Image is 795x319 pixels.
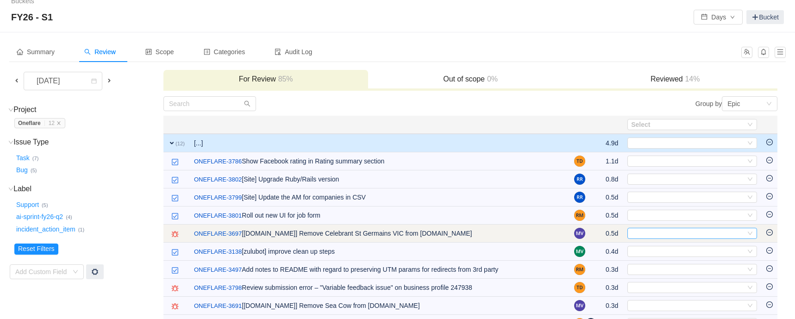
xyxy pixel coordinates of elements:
img: RR [574,192,585,203]
td: Roll out new UI for job form [189,206,570,225]
button: ai-sprint-fy26-q2 [14,210,66,225]
a: ONEFLARE-3799 [194,193,242,202]
i: icon: minus-circle [766,175,773,181]
i: icon: search [84,49,91,55]
span: FY26 - S1 [11,10,58,25]
img: RM [574,210,585,221]
i: icon: minus-circle [766,211,773,218]
span: expand [168,139,175,147]
td: Add notes to README with regard to preserving UTM params for redirects from 3rd party [189,261,570,279]
i: icon: audit [275,49,281,55]
h3: Out of scope [373,75,568,84]
span: 85% [276,75,293,83]
i: icon: down [747,267,753,273]
button: Reset Filters [14,244,58,255]
i: icon: down [8,140,13,145]
i: icon: down [747,231,753,237]
button: icon: bell [758,47,769,58]
img: 10318 [171,158,179,166]
i: icon: minus-circle [766,157,773,163]
img: TD [574,282,585,293]
small: (1) [78,227,85,232]
div: Add Custom Field [15,267,68,276]
i: icon: control [145,49,152,55]
h3: For Review [168,75,363,84]
i: icon: down [747,194,753,201]
a: ONEFLARE-3697 [194,229,242,238]
small: (7) [32,156,39,161]
button: Task [14,150,32,165]
i: icon: down [747,122,753,128]
img: MV [574,300,585,311]
td: 1.1d [601,152,623,170]
i: icon: down [747,176,753,183]
i: icon: down [747,303,753,309]
a: ONEFLARE-3691 [194,301,242,311]
i: icon: minus-circle [766,229,773,236]
img: 10303 [171,231,179,238]
a: ONEFLARE-3786 [194,157,242,166]
td: 0.3d [601,279,623,297]
img: MV [574,246,585,257]
span: Review [84,48,116,56]
td: 0.5d [601,225,623,243]
td: [[DOMAIN_NAME]] Remove Celebrant St Germains VIC from [DOMAIN_NAME] [189,225,570,243]
i: icon: down [747,213,753,219]
td: [Site] Upgrade Ruby/Rails version [189,170,570,188]
a: ONEFLARE-3801 [194,211,242,220]
td: 0.5d [601,188,623,206]
span: Scope [145,48,174,56]
h3: Label [14,184,163,194]
img: MV [574,228,585,239]
td: [...] [189,134,570,152]
h3: Project [14,105,163,114]
td: [[DOMAIN_NAME]] Remove Sea Cow from [DOMAIN_NAME] [189,297,570,315]
img: 10303 [171,285,179,292]
i: icon: calendar [91,78,97,85]
a: ONEFLARE-3138 [194,247,242,256]
img: RM [574,264,585,275]
small: (12) [175,141,185,146]
span: Categories [204,48,245,56]
td: 0.3d [601,261,623,279]
img: 10318 [171,249,179,256]
img: 10303 [171,303,179,310]
div: Group by [470,96,777,111]
td: Review submission error – "Variable feedback issue" on business profile 247938 [189,279,570,297]
div: Select [631,120,741,129]
td: Show Facebook rating in Rating summary section [189,152,570,170]
i: icon: profile [204,49,210,55]
i: icon: down [747,140,753,147]
button: icon: calendarDaysicon: down [694,10,743,25]
i: icon: minus-circle [766,301,773,308]
td: 4.9d [601,134,623,152]
small: (4) [66,214,72,220]
button: icon: menu [775,47,786,58]
i: icon: down [766,101,772,107]
small: (5) [42,202,48,208]
i: icon: down [8,107,13,113]
i: icon: down [747,158,753,165]
i: icon: search [244,100,250,107]
a: ONEFLARE-3802 [194,175,242,184]
strong: Oneflare [18,120,41,126]
a: ONEFLARE-3798 [194,283,242,293]
small: (5) [31,168,37,173]
img: RR [574,174,585,185]
i: icon: down [73,269,78,275]
i: icon: minus-circle [766,193,773,200]
td: 0.3d [601,297,623,315]
i: icon: down [8,187,13,192]
i: icon: down [747,249,753,255]
div: Epic [727,97,740,111]
img: 10318 [171,176,179,184]
td: 0.5d [601,206,623,225]
span: 14% [683,75,700,83]
h3: Issue Type [14,138,163,147]
i: icon: close [56,121,61,125]
img: 10318 [171,213,179,220]
button: icon: team [741,47,752,58]
button: incident_action_item [14,222,78,237]
span: Summary [17,48,55,56]
button: Support [14,197,42,212]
